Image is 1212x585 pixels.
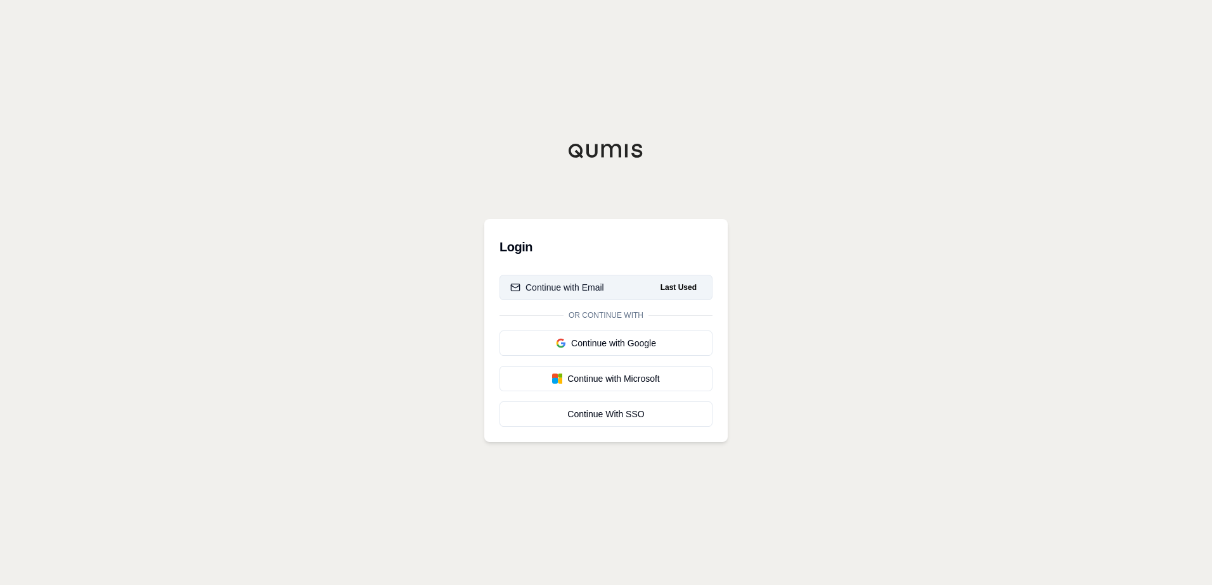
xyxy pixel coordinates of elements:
span: Last Used [655,280,702,295]
div: Continue with Email [510,281,604,294]
a: Continue With SSO [500,401,712,427]
h3: Login [500,234,712,260]
div: Continue with Microsoft [510,372,702,385]
div: Continue with Google [510,337,702,349]
img: Qumis [568,143,644,158]
button: Continue with EmailLast Used [500,275,712,300]
button: Continue with Microsoft [500,366,712,391]
div: Continue With SSO [510,408,702,420]
button: Continue with Google [500,330,712,356]
span: Or continue with [564,310,648,320]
